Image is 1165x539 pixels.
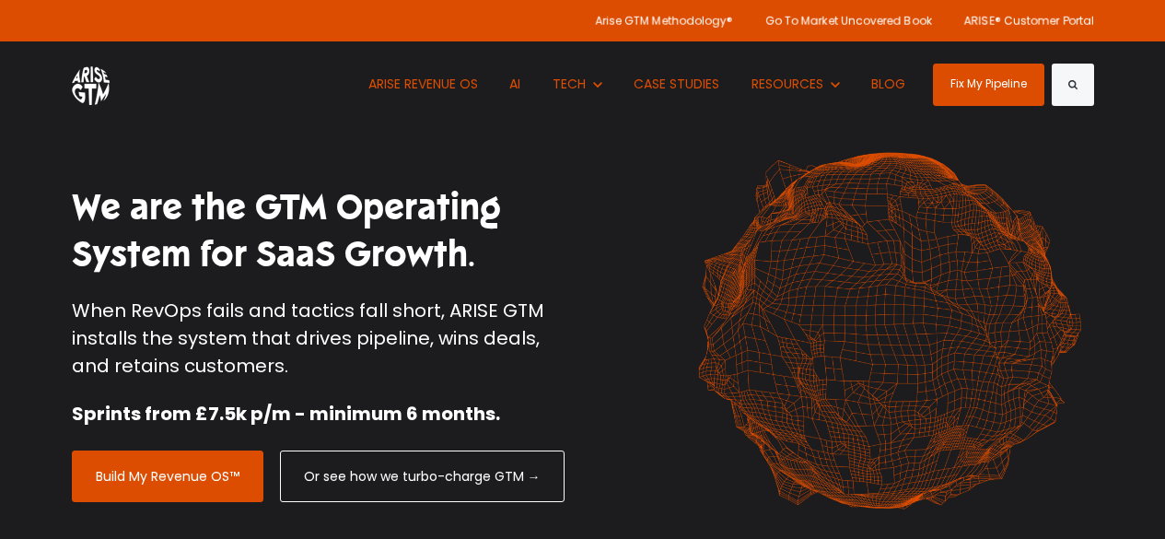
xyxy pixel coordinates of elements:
[355,41,492,127] a: ARISE REVENUE OS
[355,41,919,127] nav: Desktop navigation
[1052,64,1094,106] button: Search
[553,75,586,93] span: TECH
[72,451,263,502] a: Build My Revenue OS™
[751,75,823,93] span: RESOURCES
[738,41,853,127] button: Show submenu for RESOURCES RESOURCES
[72,64,110,105] img: ARISE GTM logo (1) white
[280,451,565,502] a: Or see how we turbo-charge GTM →
[539,41,615,127] button: Show submenu for TECH TECH
[933,64,1044,106] a: Fix My Pipeline
[496,41,535,127] a: AI
[72,184,569,279] h1: We are the GTM Operating System for SaaS Growth.
[684,133,1094,529] img: shape-61 orange
[621,41,734,127] a: CASE STUDIES
[72,401,500,427] strong: Sprints from £7.5k p/m - minimum 6 months.
[858,41,920,127] a: BLOG
[72,297,569,380] p: When RevOps fails and tactics fall short, ARISE GTM installs the system that drives pipeline, win...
